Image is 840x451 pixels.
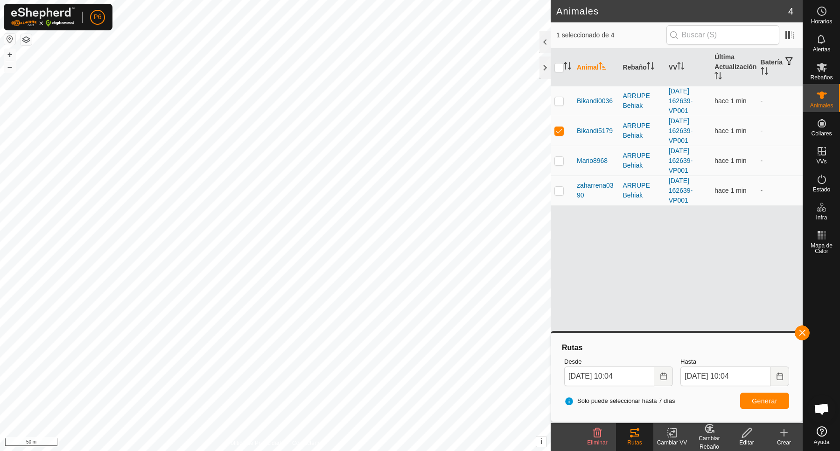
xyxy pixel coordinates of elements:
[665,49,711,86] th: VV
[810,103,833,108] span: Animales
[816,215,827,220] span: Infra
[623,151,661,170] div: ARRUPE Behiak
[93,12,101,22] span: P6
[4,61,15,72] button: –
[765,438,803,447] div: Crear
[757,49,803,86] th: Batería
[711,49,756,86] th: Última Actualización
[788,4,793,18] span: 4
[616,438,653,447] div: Rutas
[577,181,615,200] span: zaharrena0390
[556,30,666,40] span: 1 seleccionado de 4
[587,439,607,446] span: Eliminar
[669,177,693,204] a: [DATE] 162639-VP001
[564,63,571,71] p-sorticon: Activar para ordenar
[227,439,281,447] a: Política de Privacidad
[669,147,693,174] a: [DATE] 162639-VP001
[564,396,675,406] span: Solo puede seleccionar hasta 7 días
[4,34,15,45] button: Restablecer Mapa
[654,366,673,386] button: Choose Date
[740,393,789,409] button: Generar
[728,438,765,447] div: Editar
[808,395,836,423] div: Chat abierto
[757,86,803,116] td: -
[810,75,833,80] span: Rebaños
[813,47,830,52] span: Alertas
[560,342,793,353] div: Rutas
[757,176,803,205] td: -
[623,91,661,111] div: ARRUPE Behiak
[666,25,779,45] input: Buscar (S)
[577,126,613,136] span: Bikandi5179
[714,97,746,105] span: 30 sept 2025, 10:03
[816,159,826,164] span: VVs
[811,131,832,136] span: Collares
[805,243,838,254] span: Mapa de Calor
[757,116,803,146] td: -
[714,187,746,194] span: 30 sept 2025, 10:03
[577,156,608,166] span: Mario8968
[677,63,685,71] p-sorticon: Activar para ordenar
[811,19,832,24] span: Horarios
[21,34,32,45] button: Capas del Mapa
[536,437,546,447] button: i
[714,127,746,134] span: 30 sept 2025, 10:03
[669,117,693,144] a: [DATE] 162639-VP001
[669,87,693,114] a: [DATE] 162639-VP001
[757,146,803,176] td: -
[577,96,613,106] span: Bikandi0036
[619,49,665,86] th: Rebaño
[647,63,654,71] p-sorticon: Activar para ordenar
[691,434,728,451] div: Cambiar Rebaño
[623,121,661,141] div: ARRUPE Behiak
[292,439,323,447] a: Contáctenos
[714,157,746,164] span: 30 sept 2025, 10:03
[814,439,830,445] span: Ayuda
[813,187,830,192] span: Estado
[752,397,777,405] span: Generar
[573,49,619,86] th: Animal
[623,181,661,200] div: ARRUPE Behiak
[761,69,768,76] p-sorticon: Activar para ordenar
[599,63,606,71] p-sorticon: Activar para ordenar
[803,423,840,449] a: Ayuda
[556,6,788,17] h2: Animales
[770,366,789,386] button: Choose Date
[540,437,542,445] span: i
[653,438,691,447] div: Cambiar VV
[680,357,789,366] label: Hasta
[564,357,673,366] label: Desde
[4,49,15,60] button: +
[11,7,75,27] img: Logo Gallagher
[714,73,722,81] p-sorticon: Activar para ordenar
